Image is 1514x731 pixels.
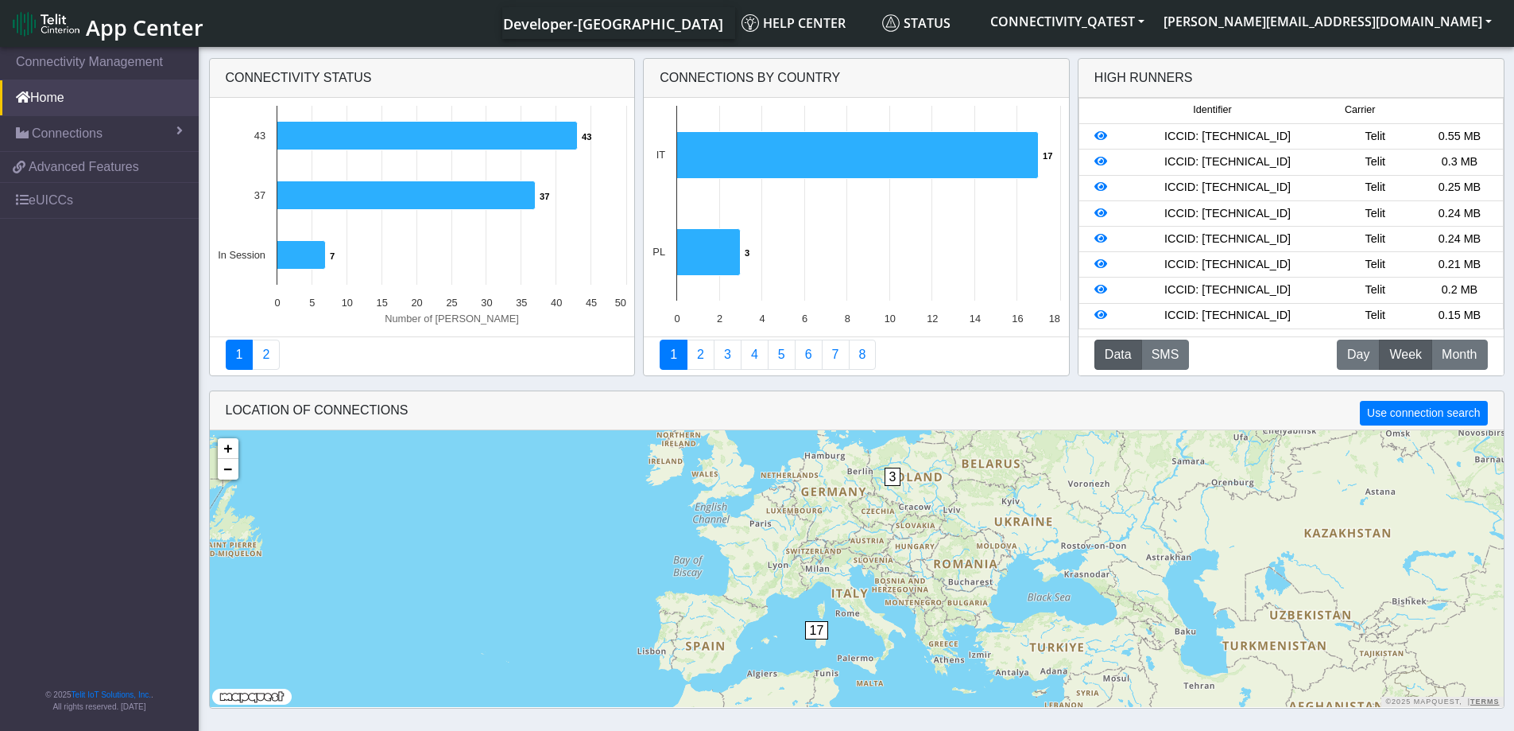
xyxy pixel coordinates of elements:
[849,340,877,370] a: Not Connected for 30 days
[1122,128,1333,146] div: ICCID: [TECHNICAL_ID]
[585,297,596,309] text: 45
[551,297,562,309] text: 40
[411,297,422,309] text: 20
[1122,231,1333,248] div: ICCID: [TECHNICAL_ID]
[516,297,527,309] text: 35
[687,340,714,370] a: Carrier
[1333,128,1417,146] div: Telit
[1193,103,1231,118] span: Identifier
[742,14,759,32] img: knowledge.svg
[876,7,981,39] a: Status
[1417,128,1501,146] div: 0.55 MB
[675,313,680,325] text: 0
[1333,282,1417,299] div: Telit
[1417,179,1501,196] div: 0.25 MB
[1417,307,1501,325] div: 0.15 MB
[1417,282,1501,299] div: 0.2 MB
[882,14,900,32] img: status.svg
[1154,7,1501,36] button: [PERSON_NAME][EMAIL_ADDRESS][DOMAIN_NAME]
[254,130,265,142] text: 43
[13,6,201,41] a: App Center
[1431,340,1487,370] button: Month
[254,189,265,201] text: 37
[1094,68,1193,87] div: High Runners
[252,340,280,370] a: Deployment status
[210,59,635,98] div: Connectivity status
[218,459,238,480] a: Zoom out
[1012,313,1023,325] text: 16
[1379,340,1432,370] button: Week
[1122,205,1333,223] div: ICCID: [TECHNICAL_ID]
[1389,345,1422,364] span: Week
[1333,205,1417,223] div: Telit
[845,313,850,325] text: 8
[502,7,722,39] a: Your current platform instance
[218,438,238,459] a: Zoom in
[309,297,315,309] text: 5
[330,251,335,261] text: 7
[614,297,625,309] text: 50
[32,124,103,143] span: Connections
[341,297,352,309] text: 10
[1417,205,1501,223] div: 0.24 MB
[1417,154,1501,171] div: 0.3 MB
[660,340,687,370] a: Connections By Country
[376,297,387,309] text: 15
[1333,231,1417,248] div: Telit
[1337,340,1380,370] button: Day
[1141,340,1190,370] button: SMS
[802,313,807,325] text: 6
[745,248,749,258] text: 3
[274,297,280,309] text: 0
[1122,256,1333,274] div: ICCID: [TECHNICAL_ID]
[760,313,765,325] text: 4
[1360,401,1487,426] button: Use connection search
[1122,179,1333,196] div: ICCID: [TECHNICAL_ID]
[13,11,79,37] img: logo-telit-cinterion-gw-new.png
[885,313,896,325] text: 10
[714,340,742,370] a: Usage per Country
[1333,307,1417,325] div: Telit
[717,313,722,325] text: 2
[1442,345,1477,364] span: Month
[970,313,981,325] text: 14
[72,690,151,699] a: Telit IoT Solutions, Inc.
[735,7,876,39] a: Help center
[768,340,796,370] a: Usage by Carrier
[1043,151,1052,161] text: 17
[385,313,519,325] text: Number of [PERSON_NAME]
[503,14,723,33] span: Developer-[GEOGRAPHIC_DATA]
[29,157,139,177] span: Advanced Features
[656,149,666,161] text: IT
[822,340,850,370] a: Zero Session
[210,391,1504,430] div: LOCATION OF CONNECTIONS
[1381,697,1503,707] div: ©2025 MapQuest, |
[1345,103,1375,118] span: Carrier
[218,249,265,261] text: In Session
[795,340,823,370] a: 14 Days Trend
[1333,179,1417,196] div: Telit
[741,340,769,370] a: Connections By Carrier
[86,13,203,42] span: App Center
[927,313,938,325] text: 12
[1470,698,1500,706] a: Terms
[1333,256,1417,274] div: Telit
[882,14,951,32] span: Status
[1049,313,1060,325] text: 18
[1094,340,1142,370] button: Data
[981,7,1154,36] button: CONNECTIVITY_QATEST
[582,132,591,142] text: 43
[1122,307,1333,325] div: ICCID: [TECHNICAL_ID]
[481,297,492,309] text: 30
[226,340,619,370] nav: Summary paging
[1122,154,1333,171] div: ICCID: [TECHNICAL_ID]
[1417,231,1501,248] div: 0.24 MB
[226,340,254,370] a: Connectivity status
[885,468,901,486] span: 3
[1347,345,1369,364] span: Day
[644,59,1069,98] div: Connections By Country
[653,246,666,258] text: PL
[1417,256,1501,274] div: 0.21 MB
[1333,154,1417,171] div: Telit
[805,621,829,640] span: 17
